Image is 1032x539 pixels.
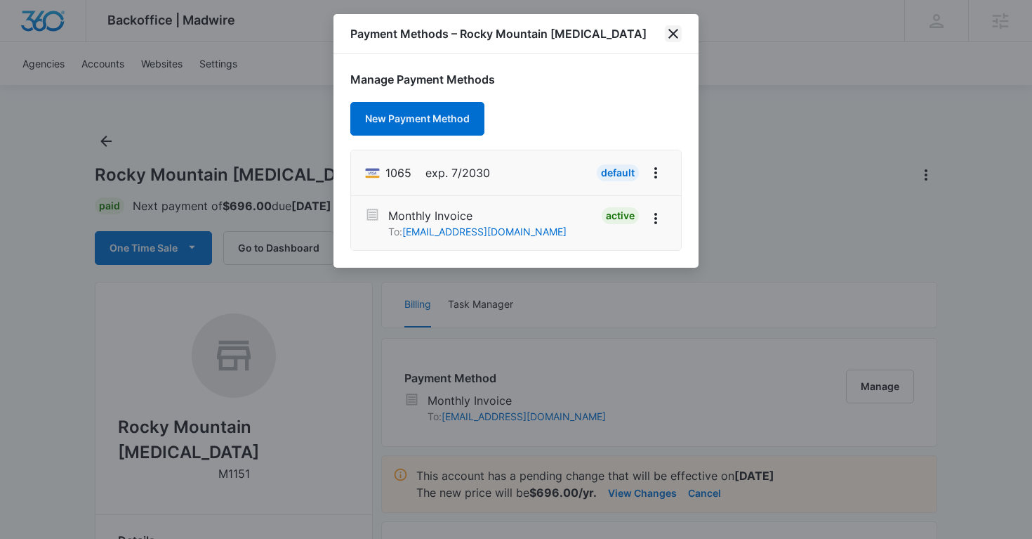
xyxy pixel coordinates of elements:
button: close [665,25,682,42]
h1: Manage Payment Methods [350,71,682,88]
span: Visa ending with [385,164,411,181]
h1: Payment Methods – Rocky Mountain [MEDICAL_DATA] [350,25,647,42]
div: Default [597,164,639,181]
div: Active [602,207,639,224]
button: View More [644,162,667,184]
button: View More [644,207,667,230]
p: To: [388,224,567,239]
span: exp. 7/2030 [425,164,490,181]
button: New Payment Method [350,102,484,136]
a: [EMAIL_ADDRESS][DOMAIN_NAME] [402,226,567,238]
p: Monthly Invoice [388,207,567,224]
